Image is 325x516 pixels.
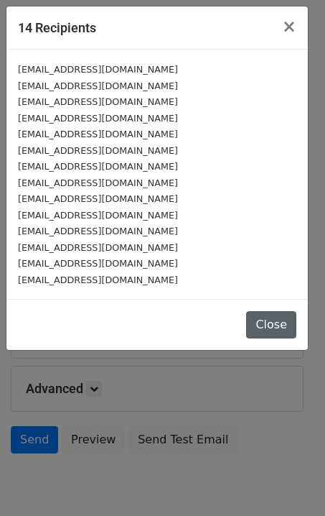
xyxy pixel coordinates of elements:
[18,226,178,236] small: [EMAIL_ADDRESS][DOMAIN_NAME]
[253,447,325,516] div: 聊天小工具
[18,80,178,91] small: [EMAIL_ADDRESS][DOMAIN_NAME]
[246,311,296,338] button: Close
[18,161,178,172] small: [EMAIL_ADDRESS][DOMAIN_NAME]
[18,145,178,156] small: [EMAIL_ADDRESS][DOMAIN_NAME]
[18,18,96,37] h5: 14 Recipients
[18,210,178,221] small: [EMAIL_ADDRESS][DOMAIN_NAME]
[18,129,178,139] small: [EMAIL_ADDRESS][DOMAIN_NAME]
[18,64,178,75] small: [EMAIL_ADDRESS][DOMAIN_NAME]
[282,17,296,37] span: ×
[18,258,178,269] small: [EMAIL_ADDRESS][DOMAIN_NAME]
[18,178,178,188] small: [EMAIL_ADDRESS][DOMAIN_NAME]
[18,275,178,285] small: [EMAIL_ADDRESS][DOMAIN_NAME]
[270,6,308,47] button: Close
[18,113,178,124] small: [EMAIL_ADDRESS][DOMAIN_NAME]
[18,96,178,107] small: [EMAIL_ADDRESS][DOMAIN_NAME]
[18,193,178,204] small: [EMAIL_ADDRESS][DOMAIN_NAME]
[18,242,178,253] small: [EMAIL_ADDRESS][DOMAIN_NAME]
[253,447,325,516] iframe: Chat Widget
